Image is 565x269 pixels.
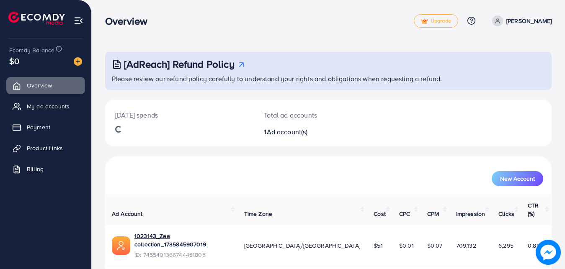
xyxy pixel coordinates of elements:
[244,241,361,250] span: [GEOGRAPHIC_DATA]/[GEOGRAPHIC_DATA]
[414,14,458,28] a: tickUpgrade
[27,123,50,131] span: Payment
[9,46,54,54] span: Ecomdy Balance
[528,201,539,218] span: CTR (%)
[374,210,386,218] span: Cost
[6,140,85,156] a: Product Links
[6,161,85,177] a: Billing
[9,55,19,67] span: $0
[6,77,85,94] a: Overview
[536,240,561,265] img: image
[506,16,552,26] p: [PERSON_NAME]
[105,15,154,27] h3: Overview
[112,210,143,218] span: Ad Account
[8,12,65,25] img: logo
[112,236,130,255] img: ic-ads-acc.e4c84228.svg
[74,57,82,66] img: image
[134,232,231,249] a: 1023143_Zee collection_1735845907019
[267,127,308,136] span: Ad account(s)
[112,74,547,84] p: Please review our refund policy carefully to understand your rights and obligations when requesti...
[427,210,439,218] span: CPM
[74,16,83,26] img: menu
[399,210,410,218] span: CPC
[456,210,485,218] span: Impression
[27,81,52,90] span: Overview
[489,15,552,26] a: [PERSON_NAME]
[498,210,514,218] span: Clicks
[124,58,235,70] h3: [AdReach] Refund Policy
[115,110,244,120] p: [DATE] spends
[6,98,85,115] a: My ad accounts
[374,241,382,250] span: $51
[27,144,63,152] span: Product Links
[421,18,451,24] span: Upgrade
[421,18,428,24] img: tick
[264,110,356,120] p: Total ad accounts
[427,241,443,250] span: $0.07
[244,210,272,218] span: Time Zone
[134,251,231,259] span: ID: 7455401366744481808
[27,102,70,110] span: My ad accounts
[6,119,85,136] a: Payment
[27,165,44,173] span: Billing
[498,241,513,250] span: 6,295
[492,171,543,186] button: New Account
[264,128,356,136] h2: 1
[456,241,476,250] span: 709,132
[528,241,540,250] span: 0.89
[399,241,414,250] span: $0.01
[500,176,535,182] span: New Account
